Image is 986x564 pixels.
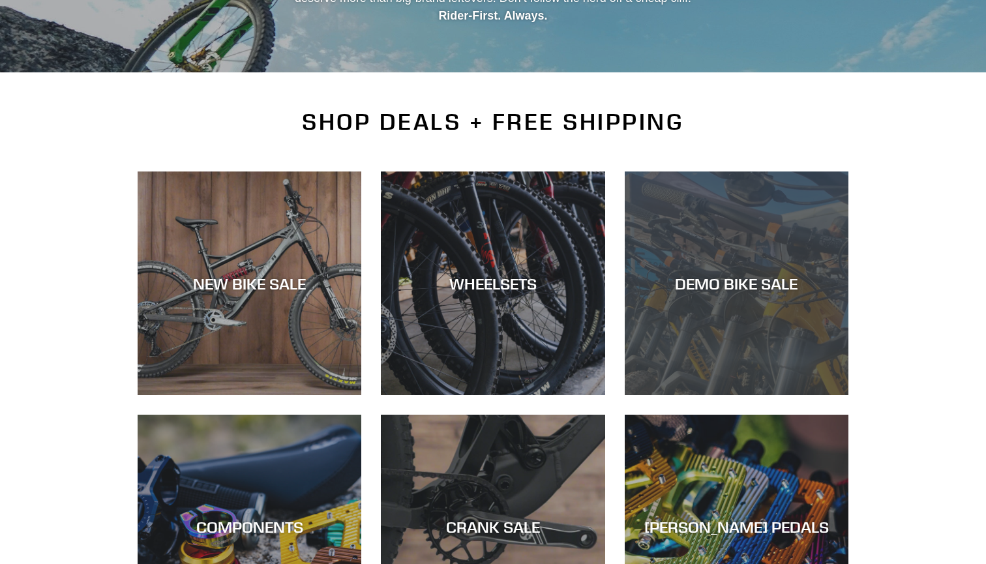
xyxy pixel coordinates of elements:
[625,274,848,293] div: DEMO BIKE SALE
[138,274,361,293] div: NEW BIKE SALE
[138,108,848,136] h2: SHOP DEALS + FREE SHIPPING
[625,518,848,537] div: [PERSON_NAME] PEDALS
[438,9,547,22] strong: Rider-First. Always.
[625,171,848,395] a: DEMO BIKE SALE
[381,171,605,395] a: WHEELSETS
[381,274,605,293] div: WHEELSETS
[381,518,605,537] div: CRANK SALE
[138,171,361,395] a: NEW BIKE SALE
[138,518,361,537] div: COMPONENTS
